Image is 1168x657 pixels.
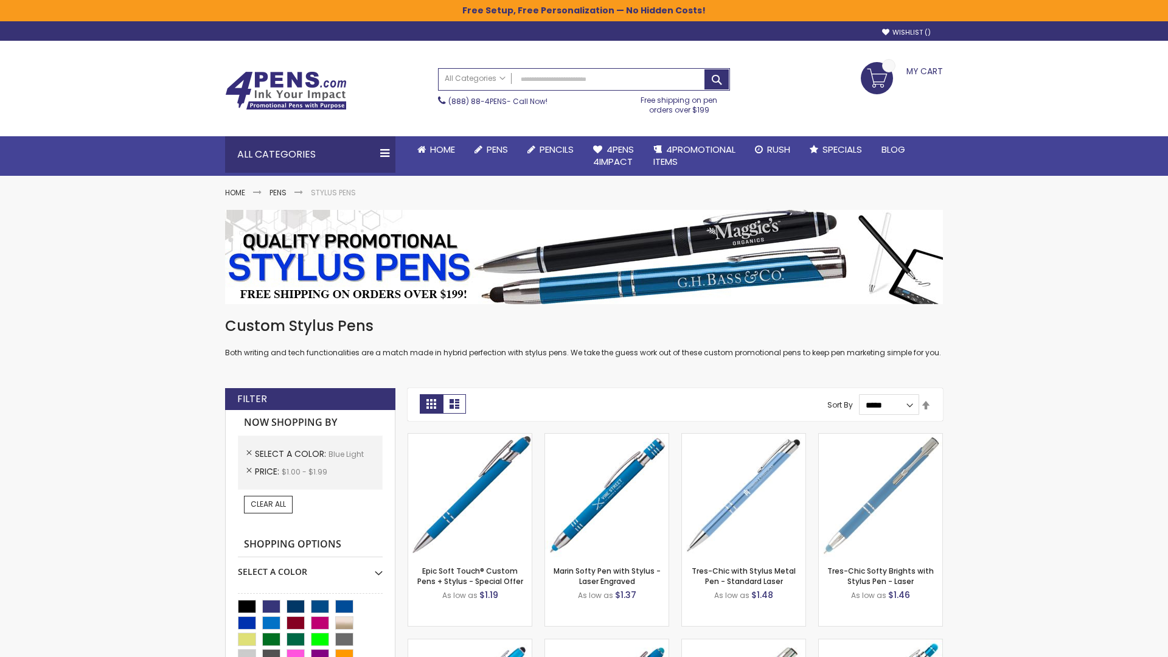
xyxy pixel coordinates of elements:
a: 4PROMOTIONALITEMS [644,136,745,176]
img: Stylus Pens [225,210,943,304]
a: Phoenix Softy Brights with Stylus Pen - Laser-Blue - Light [819,639,942,649]
a: Home [225,187,245,198]
a: Marin Softy Pen with Stylus - Laser Engraved-Blue - Light [545,433,669,443]
a: 4Pens4impact [583,136,644,176]
a: All Categories [439,69,512,89]
div: Select A Color [238,557,383,578]
a: Wishlist [882,28,931,37]
a: Clear All [244,496,293,513]
a: Tres-Chic Touch Pen - Standard Laser-Blue - Light [682,639,805,649]
strong: Stylus Pens [311,187,356,198]
a: Ellipse Softy Brights with Stylus Pen - Laser-Blue - Light [545,639,669,649]
span: Price [255,465,282,478]
a: Epic Soft Touch® Custom Pens + Stylus - Special Offer [417,566,523,586]
img: Tres-Chic with Stylus Metal Pen - Standard Laser-Blue - Light [682,434,805,557]
span: $1.46 [888,589,910,601]
a: (888) 88-4PENS [448,96,507,106]
a: Tres-Chic Softy Brights with Stylus Pen - Laser [827,566,934,586]
a: Tres-Chic with Stylus Metal Pen - Standard Laser-Blue - Light [682,433,805,443]
strong: Now Shopping by [238,410,383,436]
span: Pens [487,143,508,156]
span: Home [430,143,455,156]
span: - Call Now! [448,96,547,106]
span: $1.48 [751,589,773,601]
span: As low as [578,590,613,600]
span: $1.19 [479,589,498,601]
img: 4Pens Custom Pens and Promotional Products [225,71,347,110]
a: Marin Softy Pen with Stylus - Laser Engraved [554,566,661,586]
span: As low as [714,590,749,600]
img: Tres-Chic Softy Brights with Stylus Pen - Laser-Blue - Light [819,434,942,557]
a: Ellipse Stylus Pen - Standard Laser-Blue - Light [408,639,532,649]
a: Pencils [518,136,583,163]
a: Pens [269,187,287,198]
div: Both writing and tech functionalities are a match made in hybrid perfection with stylus pens. We ... [225,316,943,358]
strong: Grid [420,394,443,414]
a: Home [408,136,465,163]
span: All Categories [445,74,506,83]
span: Blue Light [328,449,364,459]
img: 4P-MS8B-Blue - Light [408,434,532,557]
a: Blog [872,136,915,163]
span: $1.00 - $1.99 [282,467,327,477]
div: All Categories [225,136,395,173]
span: 4PROMOTIONAL ITEMS [653,143,735,168]
img: Marin Softy Pen with Stylus - Laser Engraved-Blue - Light [545,434,669,557]
span: As low as [442,590,478,600]
a: Tres-Chic with Stylus Metal Pen - Standard Laser [692,566,796,586]
span: Rush [767,143,790,156]
div: Free shipping on pen orders over $199 [628,91,731,115]
span: 4Pens 4impact [593,143,634,168]
span: $1.37 [615,589,636,601]
a: 4P-MS8B-Blue - Light [408,433,532,443]
a: Rush [745,136,800,163]
a: Specials [800,136,872,163]
strong: Filter [237,392,267,406]
span: Specials [822,143,862,156]
span: Select A Color [255,448,328,460]
span: Pencils [540,143,574,156]
label: Sort By [827,400,853,410]
h1: Custom Stylus Pens [225,316,943,336]
a: Tres-Chic Softy Brights with Stylus Pen - Laser-Blue - Light [819,433,942,443]
span: As low as [851,590,886,600]
strong: Shopping Options [238,532,383,558]
a: Pens [465,136,518,163]
span: Clear All [251,499,286,509]
span: Blog [881,143,905,156]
